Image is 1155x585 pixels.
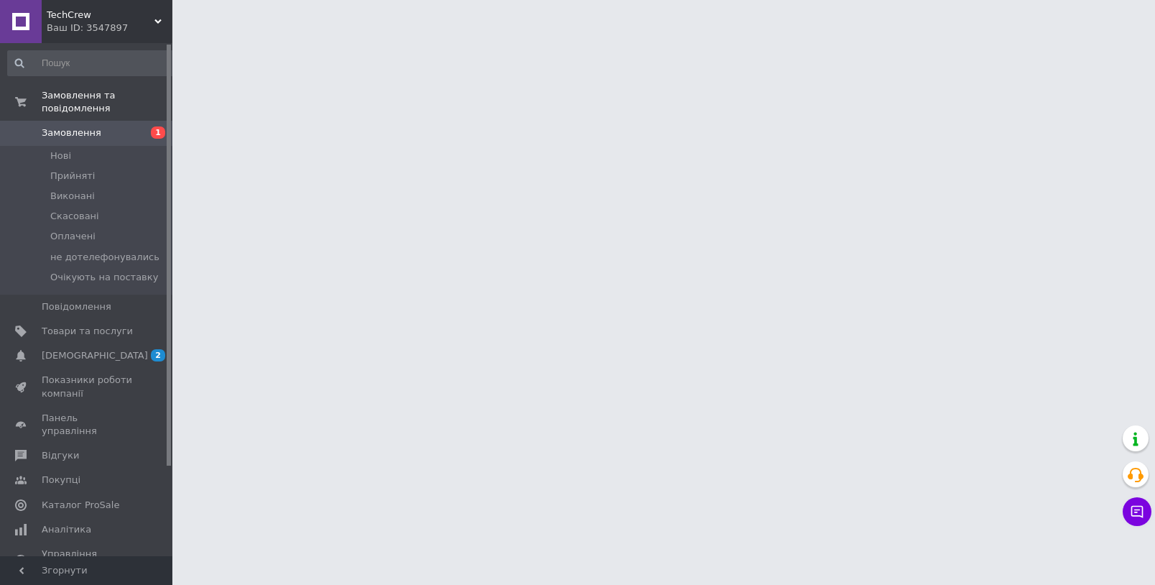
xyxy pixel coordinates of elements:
[42,474,80,487] span: Покупці
[42,548,133,574] span: Управління сайтом
[50,271,158,284] span: Очікують на поставку
[50,149,71,162] span: Нові
[50,251,159,264] span: не дотелефонувались
[47,9,154,22] span: TechCrew
[42,349,148,362] span: [DEMOGRAPHIC_DATA]
[151,349,165,361] span: 2
[50,190,95,203] span: Виконані
[42,89,172,115] span: Замовлення та повідомлення
[7,50,177,76] input: Пошук
[50,170,95,183] span: Прийняті
[50,230,96,243] span: Оплачені
[42,449,79,462] span: Відгуки
[50,210,99,223] span: Скасовані
[42,499,119,512] span: Каталог ProSale
[42,523,91,536] span: Аналітика
[42,300,111,313] span: Повідомлення
[47,22,172,34] div: Ваш ID: 3547897
[42,325,133,338] span: Товари та послуги
[42,374,133,400] span: Показники роботи компанії
[42,412,133,438] span: Панель управління
[42,126,101,139] span: Замовлення
[151,126,165,139] span: 1
[1123,497,1151,526] button: Чат з покупцем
